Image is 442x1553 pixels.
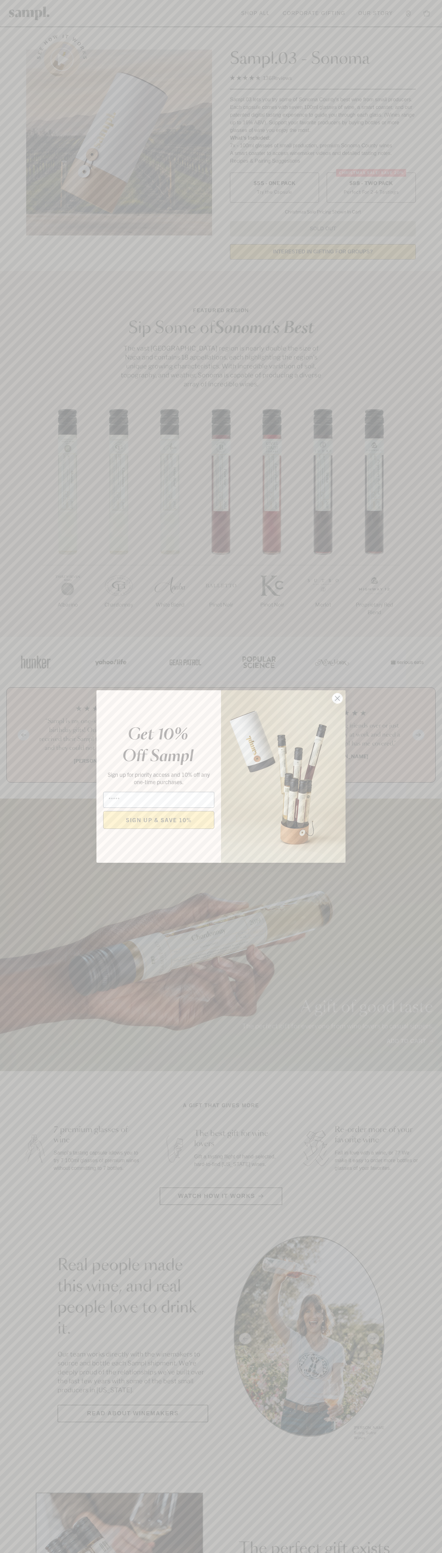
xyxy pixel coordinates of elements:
input: Email [103,792,214,808]
button: SIGN UP & SAVE 10% [103,811,214,829]
span: Sign up for priority access and 10% off any one-time purchases. [108,771,210,785]
button: Close dialog [332,693,343,704]
em: Get 10% Off Sampl [122,727,194,764]
img: 96933287-25a1-481a-a6d8-4dd623390dc6.png [221,690,346,863]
